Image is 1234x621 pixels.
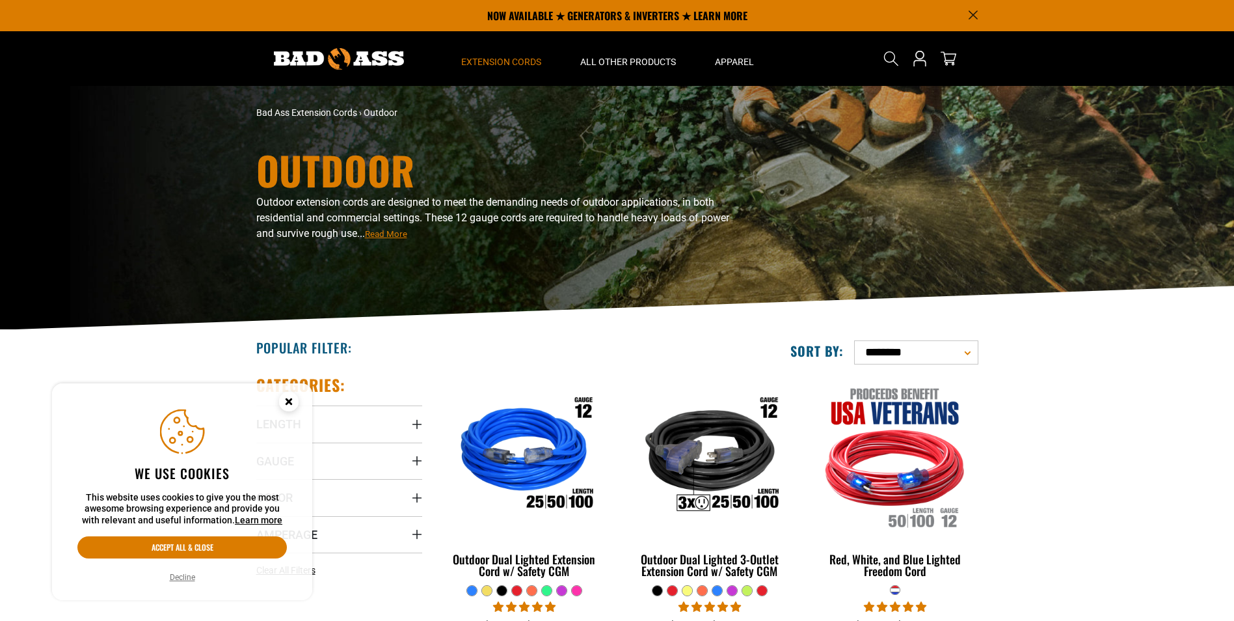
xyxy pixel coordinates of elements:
[77,492,287,527] p: This website uses cookies to give you the most awesome browsing experience and provide you with r...
[256,516,422,553] summary: Amperage
[256,150,731,189] h1: Outdoor
[790,342,844,359] label: Sort by:
[695,31,773,86] summary: Apparel
[256,196,729,240] span: Outdoor extension cords are designed to meet the demanding needs of outdoor applications, in both...
[678,601,741,613] span: 4.80 stars
[442,381,606,531] img: Outdoor Dual Lighted Extension Cord w/ Safety CGM
[626,553,792,577] div: Outdoor Dual Lighted 3-Outlet Extension Cord w/ Safety CGM
[881,48,902,69] summary: Search
[812,553,978,577] div: Red, White, and Blue Lighted Freedom Cord
[813,381,977,531] img: Red, White, and Blue Lighted Freedom Cord
[256,443,422,479] summary: Gauge
[256,375,346,395] h2: Categories:
[274,48,404,70] img: Bad Ass Extension Cords
[359,107,362,118] span: ›
[77,536,287,559] button: Accept all & close
[235,515,282,525] a: Learn more
[364,107,397,118] span: Outdoor
[715,56,754,68] span: Apparel
[442,31,561,86] summary: Extension Cords
[256,107,357,118] a: Bad Ass Extension Cords
[442,375,608,585] a: Outdoor Dual Lighted Extension Cord w/ Safety CGM Outdoor Dual Lighted Extension Cord w/ Safety CGM
[580,56,676,68] span: All Other Products
[166,571,199,584] button: Decline
[442,553,608,577] div: Outdoor Dual Lighted Extension Cord w/ Safety CGM
[628,381,792,531] img: Outdoor Dual Lighted 3-Outlet Extension Cord w/ Safety CGM
[864,601,926,613] span: 5.00 stars
[626,375,792,585] a: Outdoor Dual Lighted 3-Outlet Extension Cord w/ Safety CGM Outdoor Dual Lighted 3-Outlet Extensio...
[77,465,287,482] h2: We use cookies
[493,601,556,613] span: 4.81 stars
[256,479,422,516] summary: Color
[256,406,422,442] summary: Length
[256,106,731,120] nav: breadcrumbs
[561,31,695,86] summary: All Other Products
[365,229,407,239] span: Read More
[52,383,312,601] aside: Cookie Consent
[461,56,541,68] span: Extension Cords
[812,375,978,585] a: Red, White, and Blue Lighted Freedom Cord Red, White, and Blue Lighted Freedom Cord
[256,339,352,356] h2: Popular Filter:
